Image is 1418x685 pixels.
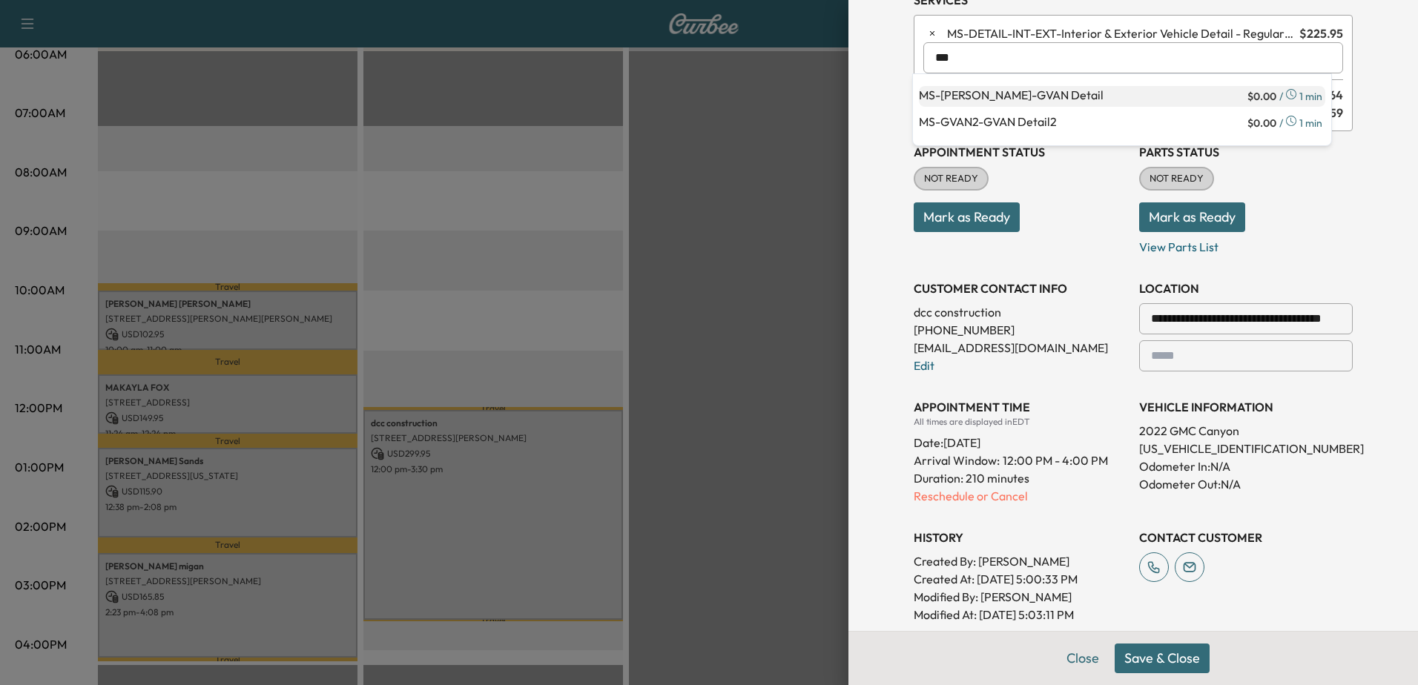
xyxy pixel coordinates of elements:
[1003,451,1108,469] span: 12:00 PM - 4:00 PM
[1247,116,1276,130] span: $ 0.00
[1299,24,1343,42] span: $ 225.95
[914,428,1127,451] div: Date: [DATE]
[1139,457,1353,475] p: Odometer In: N/A
[1244,113,1325,133] div: / 1 min
[1139,398,1353,416] h3: VEHICLE INFORMATION
[1139,440,1353,457] p: [US_VEHICLE_IDENTIFICATION_NUMBER]
[914,339,1127,357] p: [EMAIL_ADDRESS][DOMAIN_NAME]
[914,416,1127,428] div: All times are displayed in EDT
[914,451,1127,469] p: Arrival Window:
[1141,171,1213,186] span: NOT READY
[914,398,1127,416] h3: APPOINTMENT TIME
[1139,279,1353,297] h3: LOCATION
[1139,232,1353,256] p: View Parts List
[1247,89,1276,104] span: $ 0.00
[914,321,1127,339] p: [PHONE_NUMBER]
[914,570,1127,588] p: Created At : [DATE] 5:00:33 PM
[1139,202,1245,232] button: Mark as Ready
[947,24,1293,42] span: Interior & Exterior Vehicle Detail - Regular Size Vehicle
[1139,422,1353,440] p: 2022 GMC Canyon
[914,588,1127,606] p: Modified By : [PERSON_NAME]
[914,606,1127,623] p: Modified At : [DATE] 5:03:11 PM
[1115,643,1210,673] button: Save & Close
[914,358,934,373] a: Edit
[914,552,1127,570] p: Created By : [PERSON_NAME]
[914,529,1127,546] h3: History
[919,113,1244,133] p: GVAN Detail2
[914,303,1127,321] p: dcc construction
[914,487,1127,505] p: Reschedule or Cancel
[914,143,1127,161] h3: Appointment Status
[1139,529,1353,546] h3: CONTACT CUSTOMER
[914,469,1127,487] p: Duration: 210 minutes
[1139,475,1353,493] p: Odometer Out: N/A
[915,171,987,186] span: NOT READY
[919,86,1244,107] p: GVAN Detail
[1139,143,1353,161] h3: Parts Status
[914,202,1020,232] button: Mark as Ready
[1057,643,1109,673] button: Close
[914,279,1127,297] h3: CUSTOMER CONTACT INFO
[1244,86,1325,107] div: / 1 min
